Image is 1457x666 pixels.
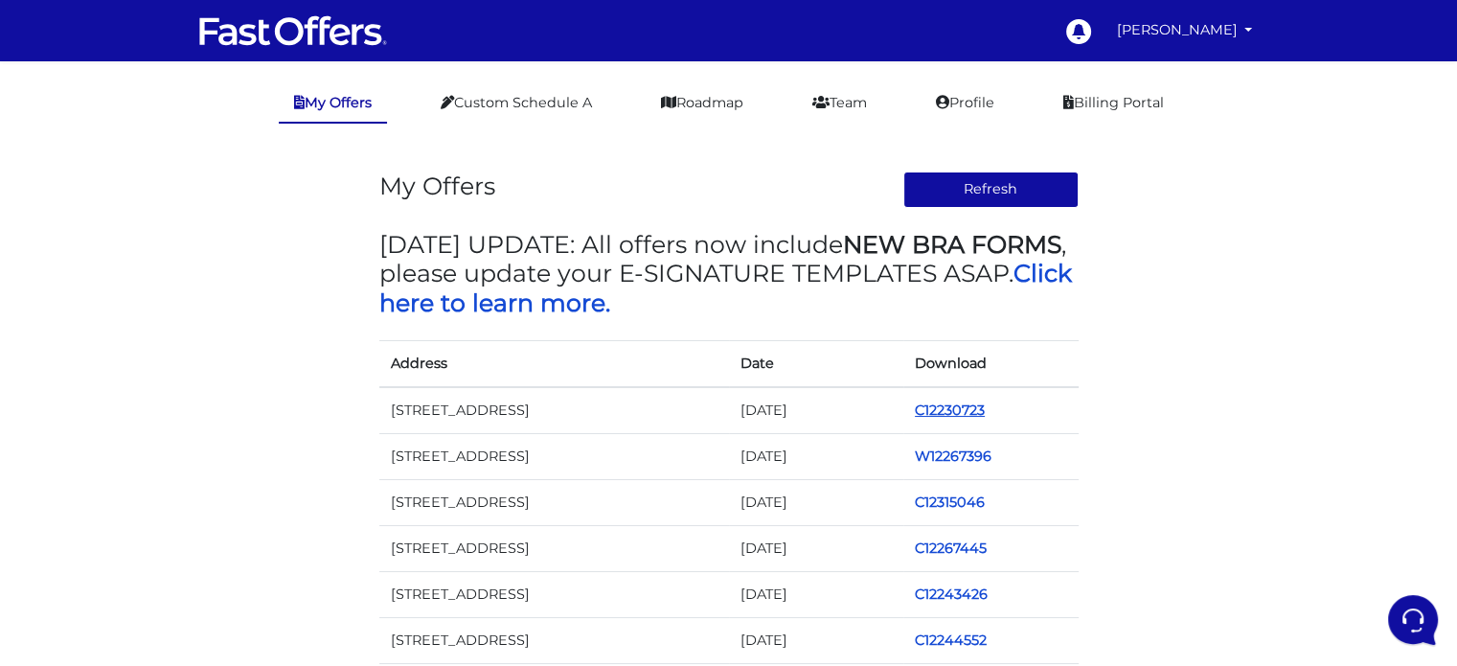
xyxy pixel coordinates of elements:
[729,618,904,664] td: [DATE]
[133,490,251,534] button: Messages
[425,84,607,122] a: Custom Schedule A
[165,517,219,534] p: Messages
[729,387,904,434] td: [DATE]
[15,15,322,77] h2: Hello [PERSON_NAME] 👋
[1384,591,1442,649] iframe: Customerly Messenger Launcher
[23,130,360,188] a: AuraYou:nope. It's still happening2mo ago
[306,138,353,155] p: 2mo ago
[729,525,904,571] td: [DATE]
[279,84,387,124] a: My Offers
[379,387,729,434] td: [STREET_ADDRESS]
[239,272,353,287] a: Open Help Center
[903,172,1079,208] button: Refresh
[379,340,729,387] th: Address
[379,172,495,200] h3: My Offers
[379,525,729,571] td: [STREET_ADDRESS]
[31,272,130,287] span: Find an Answer
[80,161,294,180] p: You: nope. It's still happening
[379,571,729,617] td: [STREET_ADDRESS]
[915,448,991,465] a: W12267396
[729,571,904,617] td: [DATE]
[297,517,322,534] p: Help
[379,479,729,525] td: [STREET_ADDRESS]
[915,402,985,419] a: C12230723
[921,84,1010,122] a: Profile
[379,618,729,664] td: [STREET_ADDRESS]
[15,490,133,534] button: Home
[1048,84,1179,122] a: Billing Portal
[31,107,155,123] span: Your Conversations
[80,138,294,157] span: Aura
[729,340,904,387] th: Date
[57,517,90,534] p: Home
[379,433,729,479] td: [STREET_ADDRESS]
[729,479,904,525] td: [DATE]
[915,632,987,649] a: C12244552
[915,586,988,603] a: C12243426
[915,540,987,557] a: C12267445
[646,84,759,122] a: Roadmap
[31,140,69,178] img: dark
[797,84,882,122] a: Team
[379,230,1079,317] h3: [DATE] UPDATE: All offers now include , please update your E-SIGNATURE TEMPLATES ASAP.
[1109,11,1261,49] a: [PERSON_NAME]
[43,313,313,333] input: Search for an Article...
[843,230,1061,259] strong: NEW BRA FORMS
[250,490,368,534] button: Help
[903,340,1079,387] th: Download
[729,433,904,479] td: [DATE]
[309,107,353,123] a: See all
[138,207,268,222] span: Start a Conversation
[379,259,1072,316] a: Click here to learn more.
[31,195,353,234] button: Start a Conversation
[915,494,985,511] a: C12315046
